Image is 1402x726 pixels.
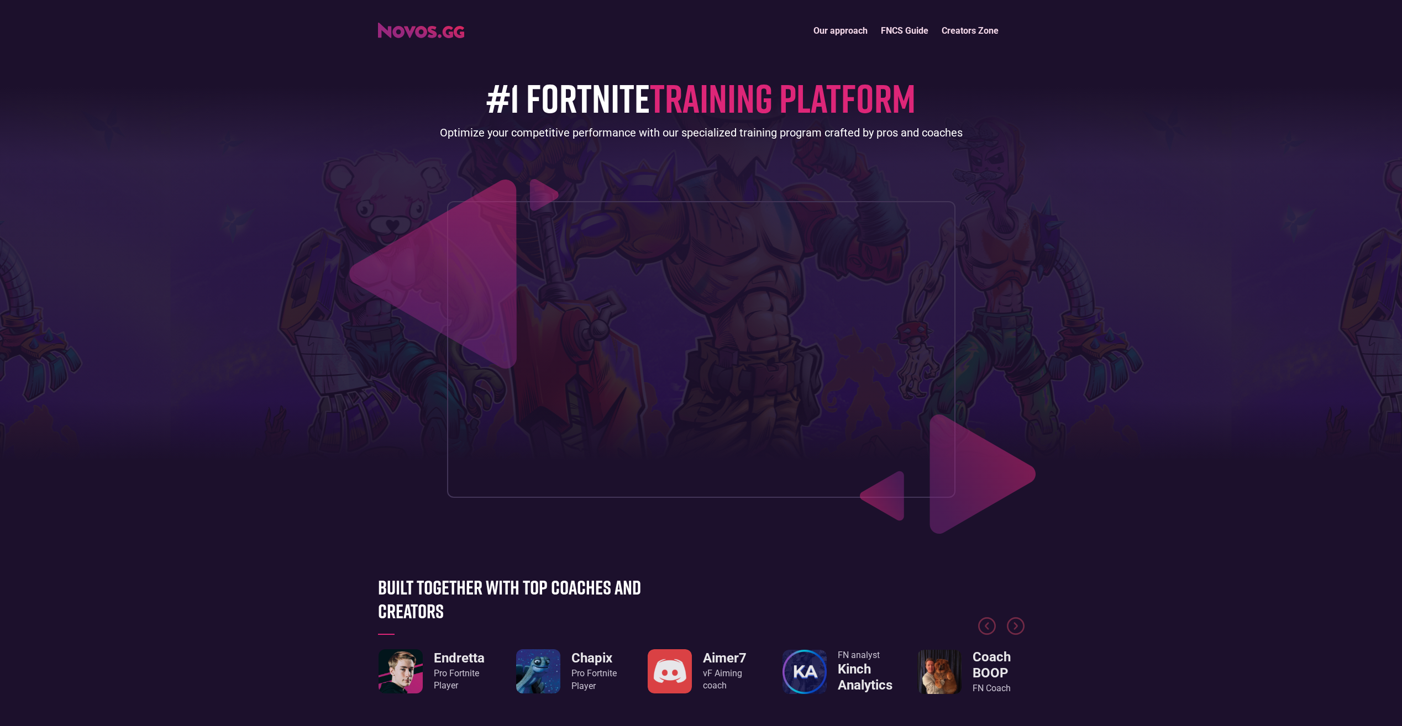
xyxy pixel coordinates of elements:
h3: Coach BOOP [973,649,1025,681]
div: Next slide [1007,617,1025,635]
div: Pro Fortnite Player [571,667,617,692]
iframe: Increase your placement in 14 days (Novos.gg) [456,211,946,488]
div: 2 / 8 [513,649,620,693]
span: TRAINING PLATFORM [650,73,916,122]
a: EndrettaPro FortnitePlayer [379,649,485,693]
a: home [378,19,464,38]
div: Next slide [1007,617,1025,645]
div: Previous slide [978,617,996,645]
div: 1 / 8 [378,649,485,693]
a: ChapixPro FortnitePlayer [516,649,617,693]
h3: Chapix [571,650,617,666]
div: Pro Fortnite Player [434,667,485,692]
h3: Kinch Analytics [838,661,892,693]
div: 4 / 8 [783,649,890,695]
h3: Aimer7 [703,650,755,666]
div: FN analyst [838,649,892,661]
div: 3 / 8 [648,649,755,693]
div: FN Coach [973,682,1025,695]
a: Creators Zone [935,19,1005,43]
a: Coach BOOPFN Coach [917,649,1025,695]
a: Aimer7vF Aiming coach [648,649,755,693]
div: 5 / 8 [917,649,1025,695]
a: FN analystKinch Analytics [783,649,890,695]
a: FNCS Guide [874,19,935,43]
h1: #1 FORTNITE [486,76,916,119]
div: Optimize your competitive performance with our specialized training program crafted by pros and c... [440,125,963,140]
h3: Endretta [434,650,485,666]
div: vF Aiming coach [703,667,755,692]
a: Our approach [807,19,874,43]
